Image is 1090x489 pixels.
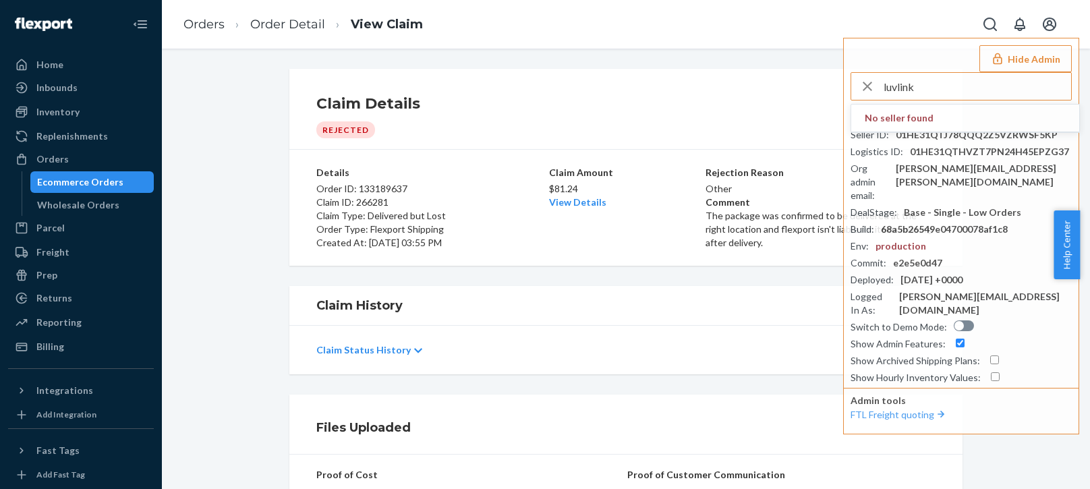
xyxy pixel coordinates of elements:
a: Inbounds [8,77,154,98]
button: Hide Admin [979,45,1072,72]
div: [PERSON_NAME][EMAIL_ADDRESS][PERSON_NAME][DOMAIN_NAME] [896,162,1072,189]
p: Order ID: 133189637 [316,182,546,196]
div: Returns [36,291,72,305]
div: Fast Tags [36,444,80,457]
div: Add Integration [36,409,96,420]
a: Freight [8,241,154,263]
p: Claim Amount [549,166,703,179]
div: Parcel [36,221,65,235]
a: Order Detail [250,17,325,32]
div: Org admin email : [851,162,889,202]
button: Open account menu [1036,11,1063,38]
div: [DATE] +0000 [900,273,963,287]
div: Inventory [36,105,80,119]
div: 01HE31QTHVZT7PN24H45EPZG37 [910,145,1069,159]
p: Details [316,166,546,179]
p: Created At: [DATE] 03:55 PM [316,236,546,250]
a: Add Fast Tag [8,467,154,483]
div: Switch to Demo Mode : [851,320,947,334]
p: Comment [706,196,936,209]
p: Order Type: Flexport Shipping [316,223,546,236]
a: View Claim [351,17,423,32]
h1: Files Uploaded [316,419,936,436]
div: Show Hourly Inventory Values : [851,371,981,384]
div: e2e5e0d47 [893,256,942,270]
div: 01HE31QTJ78QQQ2Z5VZRWSF5KP [896,128,1058,142]
button: Help Center [1054,210,1080,279]
div: Env : [851,239,869,253]
div: Billing [36,340,64,353]
div: Inbounds [36,81,78,94]
div: Build : [851,223,874,236]
p: The package was confirmed to be delivered at the right location and flexport isn't liable for ite... [706,209,936,250]
button: Close Navigation [127,11,154,38]
div: Logistics ID : [851,145,903,159]
a: Inventory [8,101,154,123]
a: Orders [183,17,225,32]
div: Show Admin Features : [851,337,946,351]
div: Ecommerce Orders [37,175,123,189]
p: Other [706,182,936,196]
div: [PERSON_NAME][EMAIL_ADDRESS][DOMAIN_NAME] [899,290,1072,317]
div: production [876,239,926,253]
button: Open notifications [1006,11,1033,38]
div: Base - Single - Low Orders [904,206,1021,219]
div: Add Fast Tag [36,469,85,480]
ol: breadcrumbs [173,5,434,45]
p: Rejection Reason [706,166,936,179]
strong: No seller found [865,111,934,125]
a: Replenishments [8,125,154,147]
a: FTL Freight quoting [851,409,948,420]
a: Orders [8,148,154,170]
div: Freight [36,246,69,259]
img: Flexport logo [15,18,72,31]
button: Integrations [8,380,154,401]
a: Wholesale Orders [30,194,154,216]
div: DealStage : [851,206,897,219]
a: View Details [549,196,606,208]
p: Admin tools [851,394,1072,407]
div: 68a5b26549e04700078af1c8 [881,223,1008,236]
a: Parcel [8,217,154,239]
a: Billing [8,336,154,357]
button: Open Search Box [977,11,1004,38]
div: Prep [36,268,57,282]
div: Wholesale Orders [37,198,119,212]
p: Proof of Customer Communication [627,468,936,482]
p: $81.24 [549,182,703,196]
div: Replenishments [36,130,108,143]
a: Home [8,54,154,76]
p: Claim ID: 266281 [316,196,546,209]
div: Logged In As : [851,290,892,317]
input: Search or paste seller ID [884,73,1071,100]
div: Seller ID : [851,128,889,142]
a: Reporting [8,312,154,333]
a: Returns [8,287,154,309]
div: Home [36,58,63,71]
p: Claim Type: Delivered but Lost [316,209,546,223]
div: Show Archived Shipping Plans : [851,354,980,368]
a: Prep [8,264,154,286]
div: Integrations [36,384,93,397]
a: Ecommerce Orders [30,171,154,193]
h1: Claim Details [316,93,936,115]
p: Claim Status History [316,343,411,357]
div: Reporting [36,316,82,329]
button: Fast Tags [8,440,154,461]
h1: Claim History [316,297,936,314]
div: Commit : [851,256,886,270]
div: Orders [36,152,69,166]
div: Rejected [316,121,375,138]
a: Add Integration [8,407,154,423]
div: Deployed : [851,273,894,287]
p: Proof of Cost [316,468,625,482]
